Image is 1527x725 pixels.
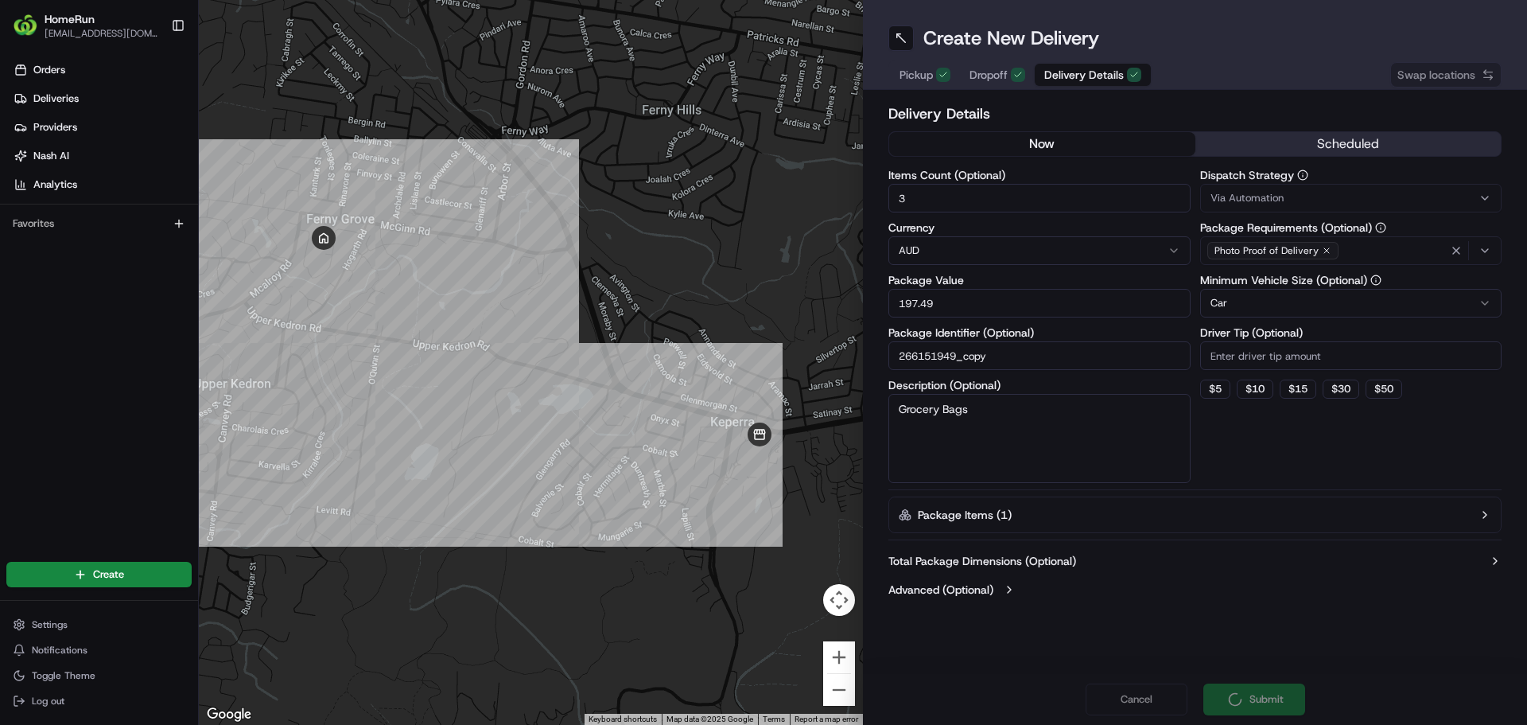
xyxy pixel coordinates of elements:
[1210,191,1284,205] span: Via Automation
[6,57,198,83] a: Orders
[888,327,1191,338] label: Package Identifier (Optional)
[763,715,785,723] a: Terms (opens in new tab)
[889,132,1195,156] button: now
[1280,380,1316,399] button: $15
[203,704,255,725] img: Google
[1370,275,1381,286] button: Minimum Vehicle Size (Optional)
[923,25,1099,51] h1: Create New Delivery
[1323,380,1359,399] button: $30
[795,715,858,723] a: Report a map error
[45,27,158,40] button: [EMAIL_ADDRESS][DOMAIN_NAME]
[888,582,1502,598] button: Advanced (Optional)
[6,115,198,140] a: Providers
[33,92,79,106] span: Deliveries
[823,584,855,616] button: Map camera controls
[6,172,198,197] a: Analytics
[203,704,255,725] a: Open this area in Google Maps (opens a new window)
[823,674,855,706] button: Zoom out
[888,553,1502,569] button: Total Package Dimensions (Optional)
[13,13,38,38] img: HomeRun
[918,507,1012,523] label: Package Items ( 1 )
[1044,67,1124,83] span: Delivery Details
[969,67,1008,83] span: Dropoff
[1195,132,1502,156] button: scheduled
[33,120,77,134] span: Providers
[6,143,198,169] a: Nash AI
[1200,222,1502,233] label: Package Requirements (Optional)
[888,582,993,598] label: Advanced (Optional)
[1297,170,1308,181] button: Dispatch Strategy
[6,639,192,661] button: Notifications
[6,86,198,111] a: Deliveries
[1375,222,1386,233] button: Package Requirements (Optional)
[6,6,165,45] button: HomeRunHomeRun[EMAIL_ADDRESS][DOMAIN_NAME]
[888,222,1191,233] label: Currency
[1200,236,1502,265] button: Photo Proof of Delivery
[33,63,65,77] span: Orders
[888,184,1191,212] input: Enter number of items
[45,11,95,27] button: HomeRun
[888,170,1191,181] label: Items Count (Optional)
[589,714,657,725] button: Keyboard shortcuts
[32,618,68,631] span: Settings
[1200,184,1502,212] button: Via Automation
[1200,170,1502,181] label: Dispatch Strategy
[6,665,192,687] button: Toggle Theme
[6,690,192,712] button: Log out
[1366,380,1402,399] button: $50
[1200,380,1230,399] button: $5
[666,715,753,723] span: Map data ©2025 Google
[6,211,192,236] div: Favorites
[6,562,192,587] button: Create
[888,394,1191,483] textarea: Grocery Bags
[1200,341,1502,370] input: Enter driver tip amount
[1214,244,1319,257] span: Photo Proof of Delivery
[888,553,1076,569] label: Total Package Dimensions (Optional)
[888,289,1191,318] input: Enter package value
[888,341,1191,370] input: Enter package identifier
[1200,327,1502,338] label: Driver Tip (Optional)
[1200,275,1502,286] label: Minimum Vehicle Size (Optional)
[888,497,1502,533] button: Package Items (1)
[888,275,1191,286] label: Package Value
[33,177,77,192] span: Analytics
[33,149,69,163] span: Nash AI
[823,641,855,673] button: Zoom in
[93,567,124,582] span: Create
[1237,380,1273,399] button: $10
[899,67,933,83] span: Pickup
[888,380,1191,391] label: Description (Optional)
[32,669,95,682] span: Toggle Theme
[888,103,1502,125] h2: Delivery Details
[6,614,192,636] button: Settings
[32,644,87,657] span: Notifications
[32,695,64,707] span: Log out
